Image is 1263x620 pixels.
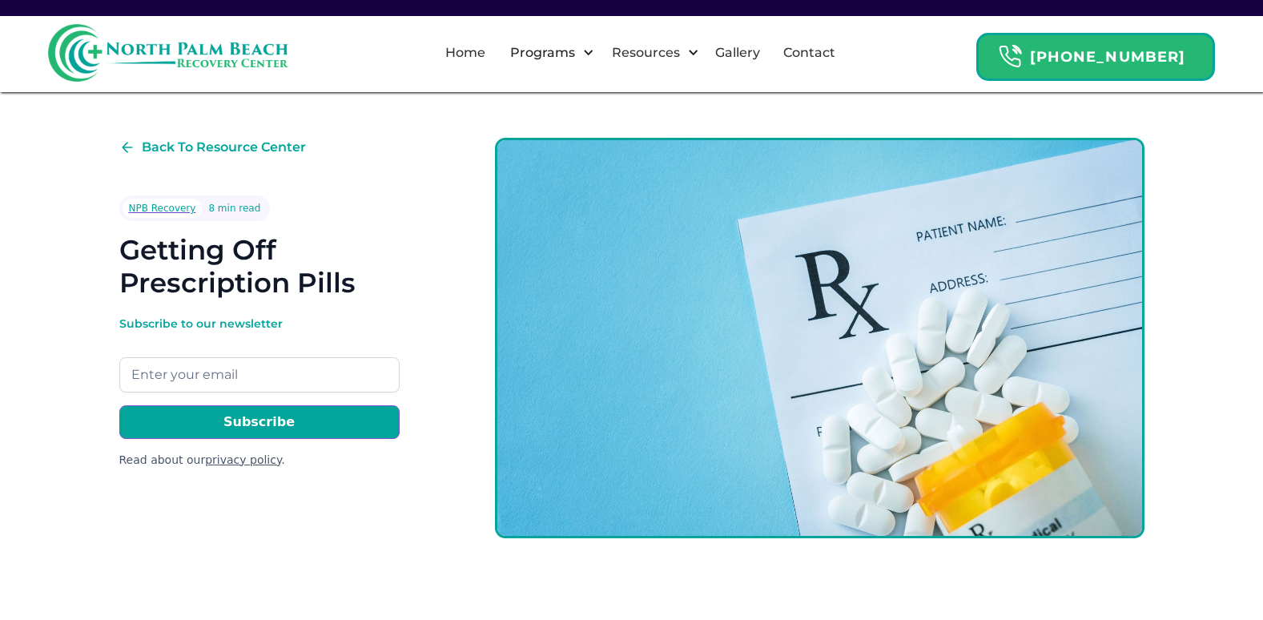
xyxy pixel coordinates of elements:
[142,138,306,157] div: Back To Resource Center
[119,405,400,439] input: Subscribe
[706,27,770,79] a: Gallery
[208,200,260,216] div: 8 min read
[119,452,400,469] div: Read about our .
[119,234,444,300] h1: Getting Off Prescription Pills
[119,316,400,332] div: Subscribe to our newsletter
[1030,48,1185,66] strong: [PHONE_NUMBER]
[205,453,281,466] a: privacy policy
[119,357,400,393] input: Enter your email
[608,43,684,62] div: Resources
[998,44,1022,69] img: Header Calendar Icons
[506,43,579,62] div: Programs
[123,199,203,218] a: NPB Recovery
[774,27,845,79] a: Contact
[129,200,196,216] div: NPB Recovery
[119,138,306,157] a: Back To Resource Center
[436,27,495,79] a: Home
[976,25,1215,81] a: Header Calendar Icons[PHONE_NUMBER]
